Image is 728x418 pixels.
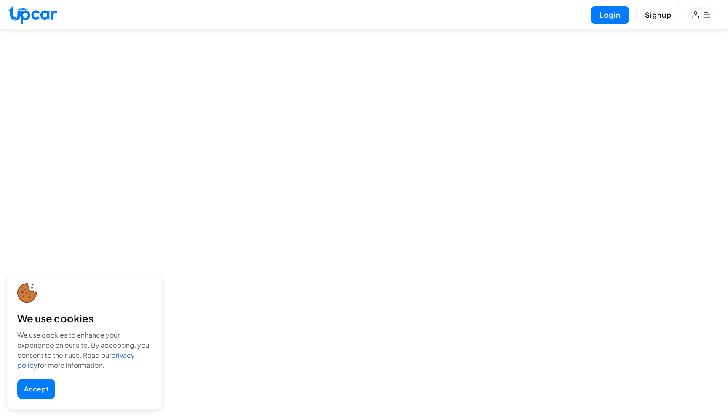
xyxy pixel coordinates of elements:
img: cookie-icon.svg [17,283,37,303]
img: Upcar Logo [8,5,57,24]
div: We use cookies to enhance your experience on our site. By accepting, you consent to their use. Re... [17,330,152,370]
button: Login [591,6,629,24]
div: We use cookies [17,311,152,325]
button: Signup [636,6,680,24]
button: Accept [17,379,55,399]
